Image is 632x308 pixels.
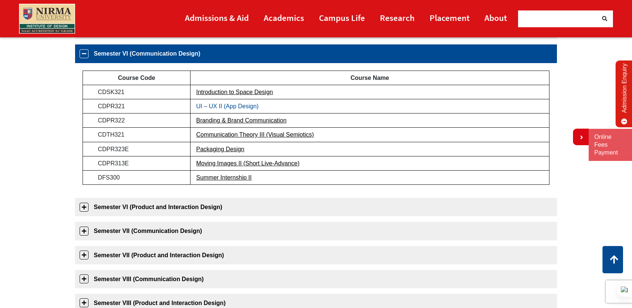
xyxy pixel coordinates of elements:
td: CDPR321 [83,99,190,113]
td: CDPR313E [83,156,190,170]
a: Summer Internship II [196,174,252,181]
a: UI – UX II (App Design) [196,103,258,109]
a: Semester VII (Communication Design) [75,222,557,240]
img: main_logo [19,4,75,34]
a: Packaging Design [196,146,244,152]
td: DFS300 [83,170,190,184]
td: CDPR322 [83,113,190,128]
a: Placement [430,9,470,26]
a: Research [380,9,415,26]
td: CDSK321 [83,85,190,99]
a: Moving Images II (Short Live-Advance) [196,160,300,167]
td: Course Code [83,71,190,85]
td: CDTH321 [83,128,190,142]
a: Introduction to Space Design [196,89,273,95]
td: Course Name [190,71,549,85]
a: Semester VI (Communication Design) [75,44,557,63]
a: Semester VII (Product and Interaction Design) [75,246,557,264]
a: Branding & Brand Communication [196,117,286,124]
a: Semester VI (Product and Interaction Design) [75,198,557,216]
a: Online Fees Payment [594,133,626,156]
a: Communication Theory III (Visual Semiotics) [196,131,314,138]
a: Campus Life [319,9,365,26]
a: Academics [264,9,304,26]
a: About [484,9,507,26]
a: Admissions & Aid [185,9,249,26]
td: CDPR323E [83,142,190,156]
a: Semester VIII (Communication Design) [75,270,557,288]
